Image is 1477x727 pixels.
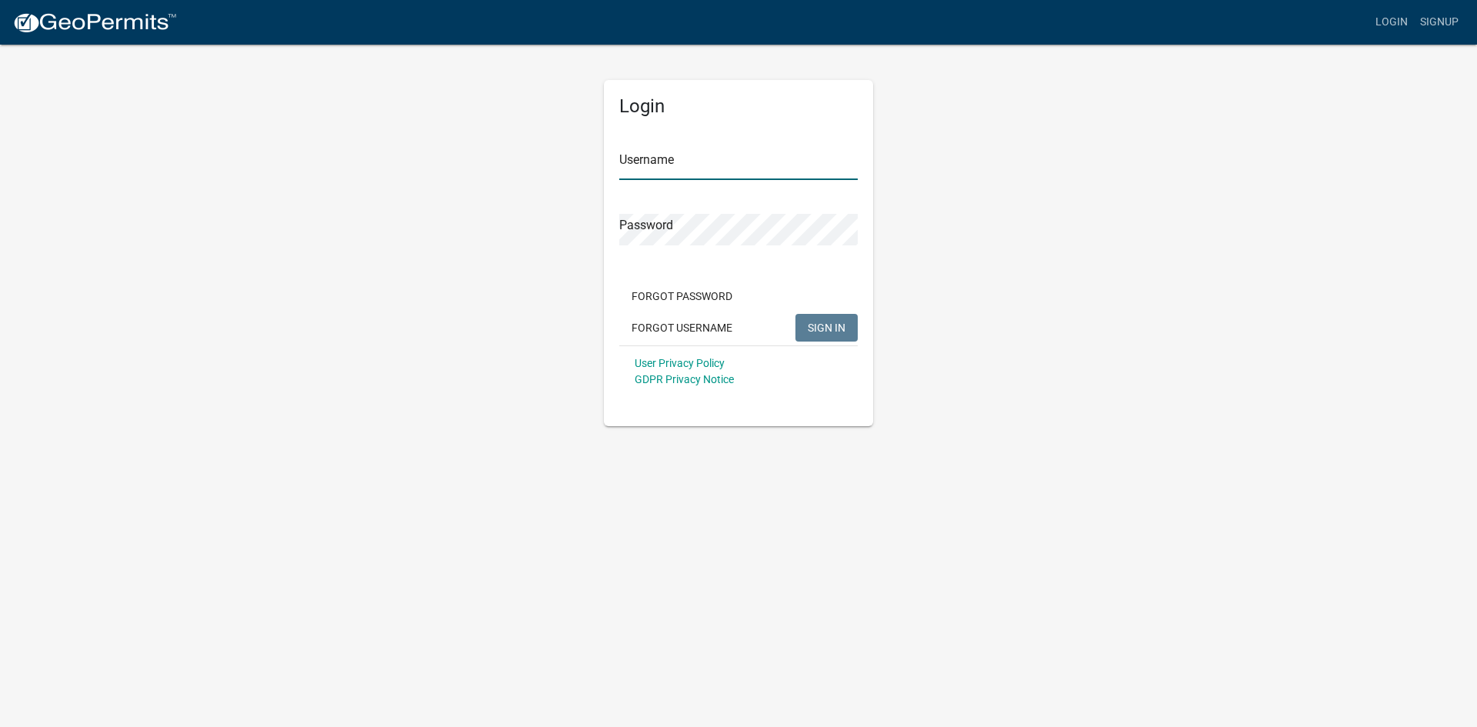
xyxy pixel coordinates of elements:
a: User Privacy Policy [635,357,725,369]
a: Signup [1414,8,1465,37]
a: GDPR Privacy Notice [635,373,734,385]
button: Forgot Username [619,314,745,342]
button: SIGN IN [795,314,858,342]
a: Login [1369,8,1414,37]
span: SIGN IN [808,321,845,333]
h5: Login [619,95,858,118]
button: Forgot Password [619,282,745,310]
